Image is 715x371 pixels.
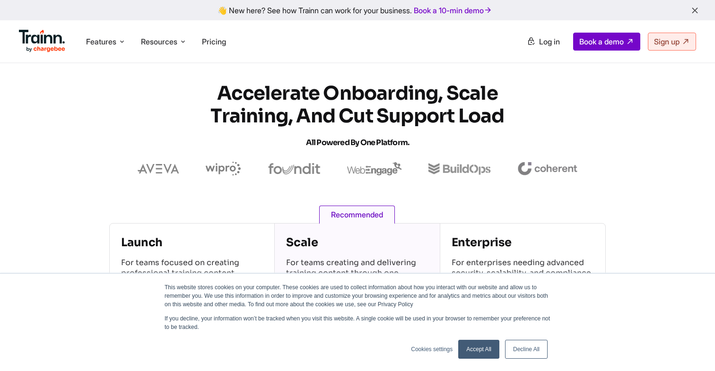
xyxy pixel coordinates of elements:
p: If you decline, your information won’t be tracked when you visit this website. A single cookie wi... [165,314,550,331]
h1: Accelerate Onboarding, Scale Training, and Cut Support Load [187,82,528,154]
img: foundit logo [268,163,321,174]
img: webengage logo [347,162,402,175]
span: Log in [539,37,560,46]
span: Book a demo [579,37,624,46]
a: Sign up [648,33,696,51]
p: For enterprises needing advanced security, scalability, and compliance [452,258,594,291]
h4: Enterprise [452,235,594,250]
a: Pricing [202,37,226,46]
img: aveva logo [138,164,179,173]
div: 👋 New here? See how Trainn can work for your business. [6,6,709,15]
img: coherent logo [517,162,577,175]
span: Features [86,36,116,47]
p: For teams focused on creating professional training content [121,258,263,291]
a: Book a demo [573,33,640,51]
p: For teams creating and delivering training content through one platform [286,258,428,291]
p: This website stores cookies on your computer. These cookies are used to collect information about... [165,283,550,309]
span: Sign up [654,37,680,46]
a: Book a 10-min demo [412,4,494,17]
img: Trainn Logo [19,30,65,52]
span: Resources [141,36,177,47]
a: Log in [521,33,566,50]
h4: Launch [121,235,263,250]
span: All Powered by One Platform. [306,138,410,147]
h4: Scale [286,235,428,250]
a: Decline All [505,340,548,359]
span: Recommended [319,206,395,224]
img: buildops logo [428,163,490,175]
img: wipro logo [206,162,241,176]
a: Cookies settings [411,345,453,354]
a: Accept All [458,340,499,359]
